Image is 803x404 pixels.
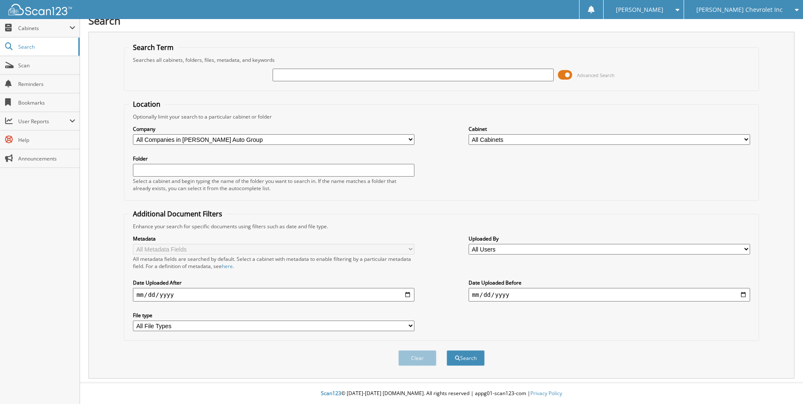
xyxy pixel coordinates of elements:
[616,7,663,12] span: [PERSON_NAME]
[129,209,226,219] legend: Additional Document Filters
[129,113,754,120] div: Optionally limit your search to a particular cabinet or folder
[133,125,414,133] label: Company
[222,263,233,270] a: here
[133,177,414,192] div: Select a cabinet and begin typing the name of the folder you want to search in. If the name match...
[18,43,74,50] span: Search
[321,390,341,397] span: Scan123
[447,350,485,366] button: Search
[133,312,414,319] label: File type
[133,279,414,286] label: Date Uploaded After
[8,4,72,15] img: scan123-logo-white.svg
[133,288,414,302] input: start
[133,235,414,242] label: Metadata
[80,383,803,404] div: © [DATE]-[DATE] [DOMAIN_NAME]. All rights reserved | appg01-scan123-com |
[133,155,414,162] label: Folder
[696,7,783,12] span: [PERSON_NAME] Chevrolet Inc
[88,14,795,28] h1: Search
[129,223,754,230] div: Enhance your search for specific documents using filters such as date and file type.
[469,125,750,133] label: Cabinet
[530,390,562,397] a: Privacy Policy
[18,62,75,69] span: Scan
[18,99,75,106] span: Bookmarks
[469,279,750,286] label: Date Uploaded Before
[398,350,436,366] button: Clear
[18,80,75,88] span: Reminders
[577,72,615,78] span: Advanced Search
[129,43,178,52] legend: Search Term
[18,25,69,32] span: Cabinets
[469,235,750,242] label: Uploaded By
[129,100,165,109] legend: Location
[761,363,803,404] iframe: Chat Widget
[129,56,754,64] div: Searches all cabinets, folders, files, metadata, and keywords
[133,255,414,270] div: All metadata fields are searched by default. Select a cabinet with metadata to enable filtering b...
[469,288,750,302] input: end
[18,136,75,144] span: Help
[18,118,69,125] span: User Reports
[18,155,75,162] span: Announcements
